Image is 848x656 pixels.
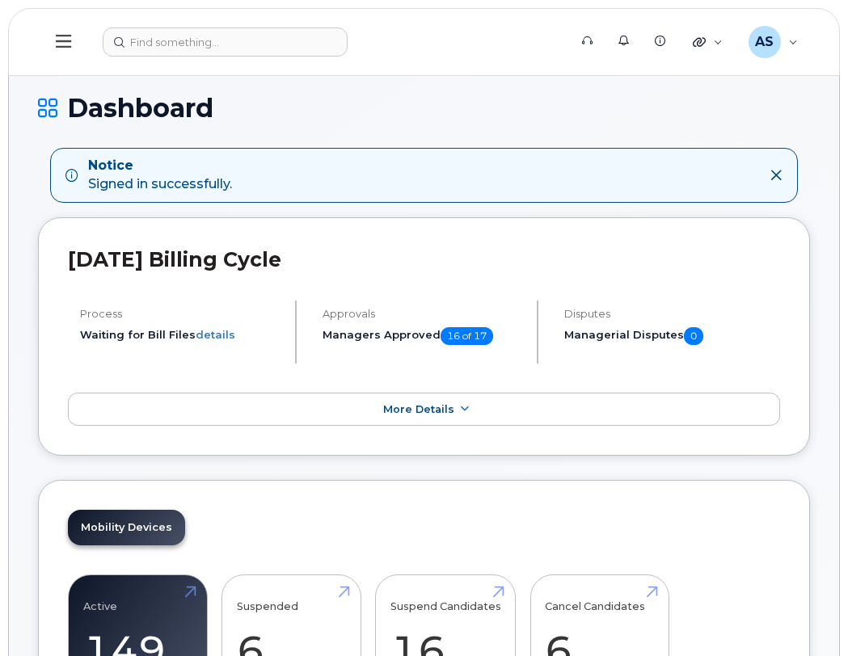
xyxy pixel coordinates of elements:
span: More Details [383,403,454,415]
h4: Process [80,308,281,320]
div: Signed in successfully. [88,157,232,194]
span: 16 of 17 [441,327,493,345]
li: Waiting for Bill Files [80,327,281,343]
h1: Dashboard [38,94,810,122]
h4: Approvals [323,308,524,320]
strong: Notice [88,157,232,175]
h5: Managers Approved [323,327,524,345]
a: details [196,328,235,341]
span: 0 [684,327,703,345]
h4: Disputes [564,308,780,320]
h5: Managerial Disputes [564,327,780,345]
h2: [DATE] Billing Cycle [68,247,780,271]
a: Mobility Devices [68,510,185,545]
